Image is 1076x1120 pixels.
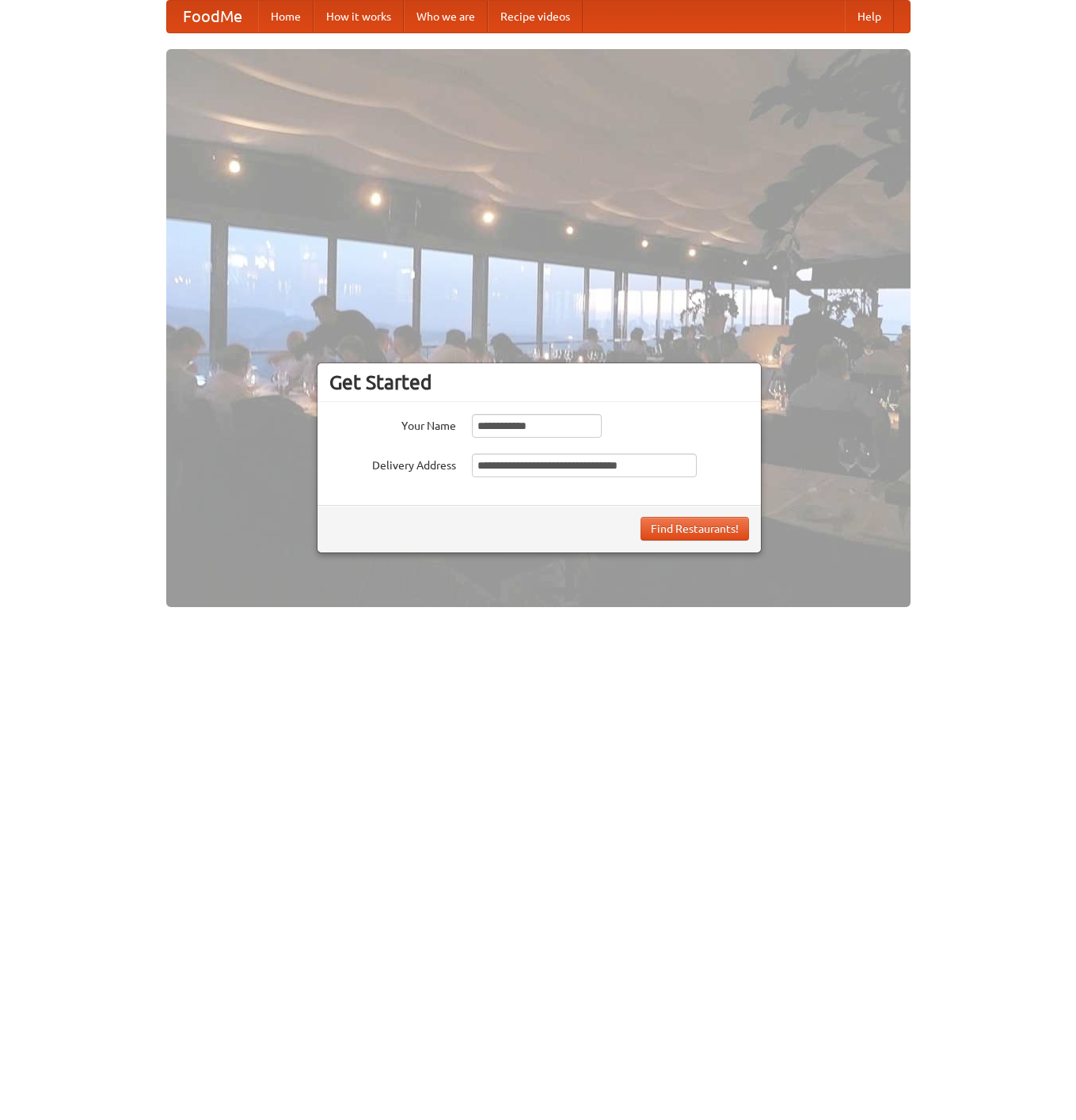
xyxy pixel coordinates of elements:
label: Delivery Address [329,454,456,473]
a: Help [845,1,894,32]
label: Your Name [329,414,456,434]
button: Find Restaurants! [641,517,749,541]
h3: Get Started [329,370,749,394]
a: How it works [314,1,404,32]
a: Recipe videos [488,1,583,32]
a: Home [258,1,314,32]
a: Who we are [404,1,488,32]
a: FoodMe [167,1,258,32]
